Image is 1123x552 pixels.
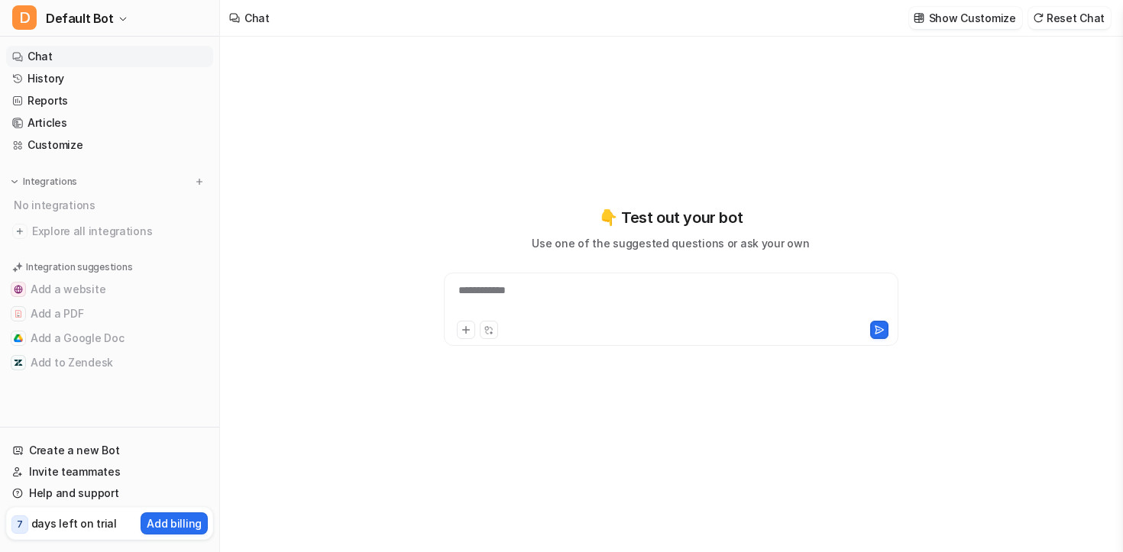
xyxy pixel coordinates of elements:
p: days left on trial [31,515,117,531]
img: expand menu [9,176,20,187]
button: Show Customize [909,7,1022,29]
img: Add a Google Doc [14,334,23,343]
a: Explore all integrations [6,221,213,242]
a: Chat [6,46,213,67]
a: Create a new Bot [6,440,213,461]
span: Explore all integrations [32,219,207,244]
img: explore all integrations [12,224,28,239]
img: Add a PDF [14,309,23,318]
img: menu_add.svg [194,176,205,187]
p: 👇 Test out your bot [599,206,743,229]
a: History [6,68,213,89]
div: No integrations [9,192,213,218]
a: Reports [6,90,213,111]
p: Show Customize [929,10,1016,26]
button: Reset Chat [1028,7,1111,29]
button: Add to ZendeskAdd to Zendesk [6,350,213,375]
img: Add a website [14,285,23,294]
p: Integrations [23,176,77,188]
button: Integrations [6,174,82,189]
img: Add to Zendesk [14,358,23,367]
a: Customize [6,134,213,156]
p: Integration suggestions [26,260,132,274]
a: Invite teammates [6,461,213,483]
button: Add a PDFAdd a PDF [6,302,213,326]
p: Use one of the suggested questions or ask your own [532,235,809,251]
a: Articles [6,112,213,134]
p: 7 [17,518,23,531]
button: Add a websiteAdd a website [6,277,213,302]
div: Chat [244,10,270,26]
a: Help and support [6,483,213,504]
button: Add billing [141,512,208,534]
span: Default Bot [46,8,114,29]
p: Add billing [147,515,202,531]
img: customize [914,12,924,24]
button: Add a Google DocAdd a Google Doc [6,326,213,350]
img: reset [1033,12,1044,24]
span: D [12,5,37,30]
